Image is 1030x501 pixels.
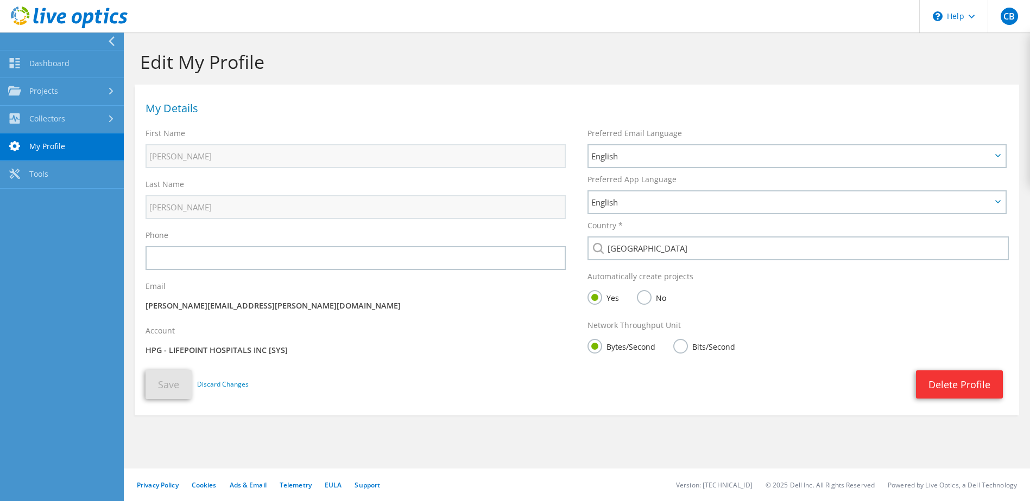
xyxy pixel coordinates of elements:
[146,300,566,312] p: [PERSON_NAME][EMAIL_ADDRESS][PERSON_NAME][DOMAIN_NAME]
[230,480,267,490] a: Ads & Email
[676,480,753,490] li: Version: [TECHNICAL_ID]
[146,370,192,399] button: Save
[637,290,666,304] label: No
[587,339,655,352] label: Bytes/Second
[280,480,312,490] a: Telemetry
[192,480,217,490] a: Cookies
[146,230,168,241] label: Phone
[146,281,166,292] label: Email
[673,339,735,352] label: Bits/Second
[146,103,1003,114] h1: My Details
[146,179,184,190] label: Last Name
[1001,8,1018,25] span: CB
[587,290,619,304] label: Yes
[587,320,681,331] label: Network Throughput Unit
[591,196,991,209] span: English
[916,370,1003,399] a: Delete Profile
[146,325,175,336] label: Account
[591,150,991,163] span: English
[587,128,682,139] label: Preferred Email Language
[888,480,1017,490] li: Powered by Live Optics, a Dell Technology
[146,344,566,356] p: HPG - LIFEPOINT HOSPITALS INC [SYS]
[766,480,875,490] li: © 2025 Dell Inc. All Rights Reserved
[146,128,185,139] label: First Name
[137,480,179,490] a: Privacy Policy
[140,50,1008,73] h1: Edit My Profile
[587,174,677,185] label: Preferred App Language
[325,480,342,490] a: EULA
[355,480,380,490] a: Support
[587,220,623,231] label: Country *
[197,378,249,390] a: Discard Changes
[587,271,693,282] label: Automatically create projects
[933,11,943,21] svg: \n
